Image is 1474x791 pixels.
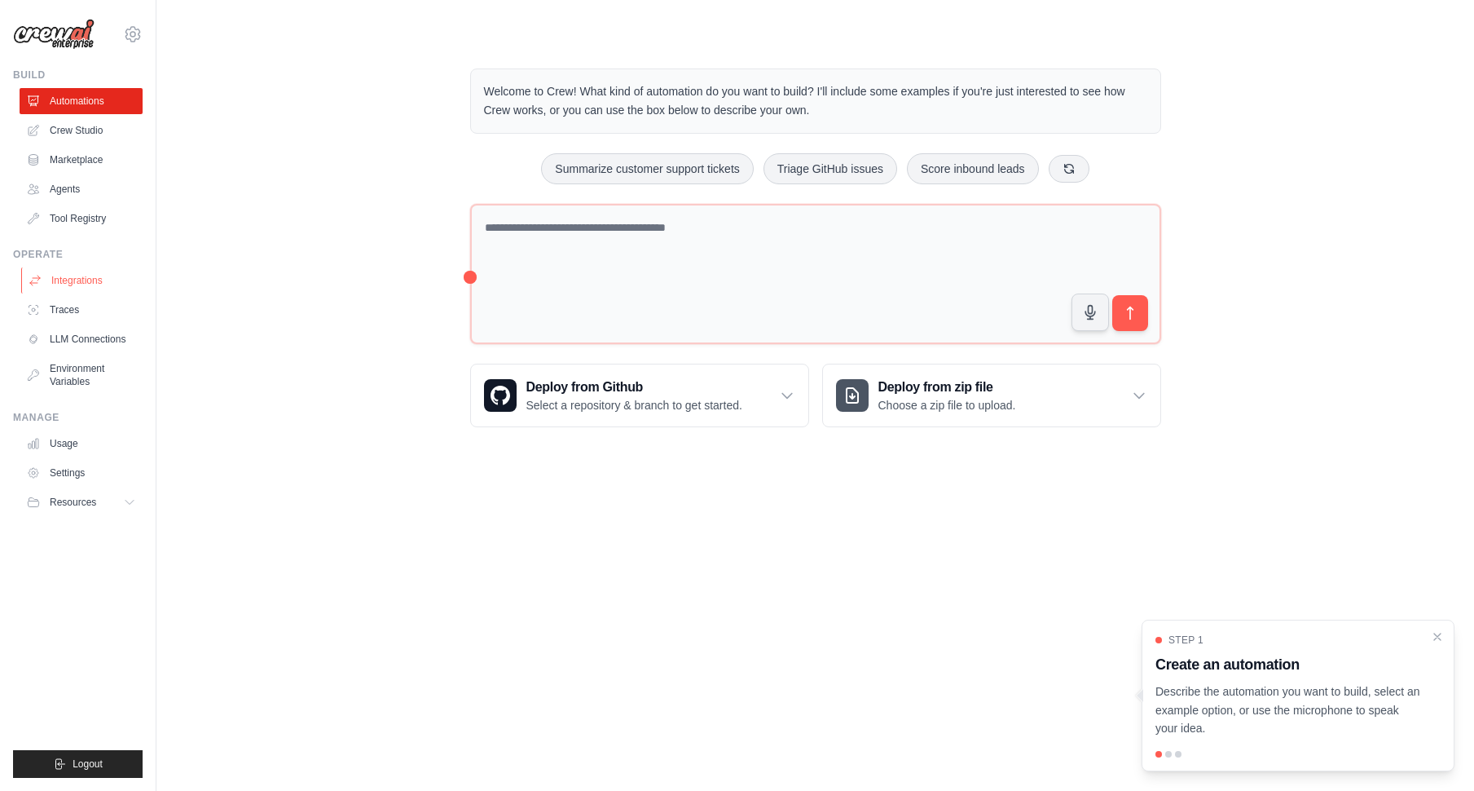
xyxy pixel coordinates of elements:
[1168,634,1203,647] span: Step 1
[73,758,103,771] span: Logout
[20,489,143,515] button: Resources
[1393,713,1474,791] iframe: Chat Widget
[526,397,742,413] p: Select a repository & branch to get started.
[13,19,95,50] img: Logo
[21,267,144,294] a: Integrations
[541,153,753,184] button: Summarize customer support tickets
[50,496,96,509] span: Resources
[1155,653,1421,676] h3: Create an automation
[526,378,742,397] h3: Deploy from Github
[13,248,143,261] div: Operate
[20,205,143,232] a: Tool Registry
[20,297,143,323] a: Traces
[20,88,143,114] a: Automations
[20,176,143,202] a: Agents
[13,750,143,778] button: Logout
[20,147,143,173] a: Marketplace
[20,460,143,486] a: Settings
[20,117,143,144] a: Crew Studio
[20,326,143,352] a: LLM Connections
[20,431,143,457] a: Usage
[878,378,1016,397] h3: Deploy from zip file
[763,153,897,184] button: Triage GitHub issues
[484,82,1147,120] p: Welcome to Crew! What kind of automation do you want to build? I'll include some examples if you'...
[1431,630,1444,643] button: Close walkthrough
[13,68,143,82] div: Build
[1155,683,1421,738] p: Describe the automation you want to build, select an example option, or use the microphone to spe...
[13,411,143,424] div: Manage
[907,153,1039,184] button: Score inbound leads
[20,356,143,395] a: Environment Variables
[878,397,1016,413] p: Choose a zip file to upload.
